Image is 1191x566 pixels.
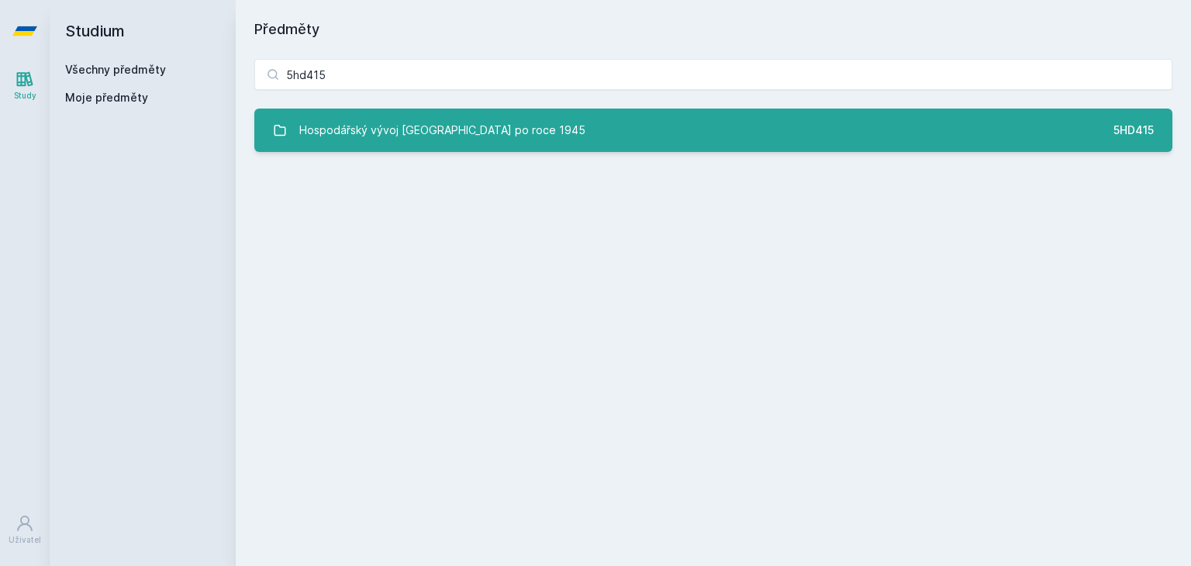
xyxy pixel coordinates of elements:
[254,19,1172,40] h1: Předměty
[9,534,41,546] div: Uživatel
[254,109,1172,152] a: Hospodářský vývoj [GEOGRAPHIC_DATA] po roce 1945 5HD415
[65,90,148,105] span: Moje předměty
[1113,123,1154,138] div: 5HD415
[299,115,585,146] div: Hospodářský vývoj [GEOGRAPHIC_DATA] po roce 1945
[3,506,47,554] a: Uživatel
[254,59,1172,90] input: Název nebo ident předmětu…
[3,62,47,109] a: Study
[14,90,36,102] div: Study
[65,63,166,76] a: Všechny předměty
